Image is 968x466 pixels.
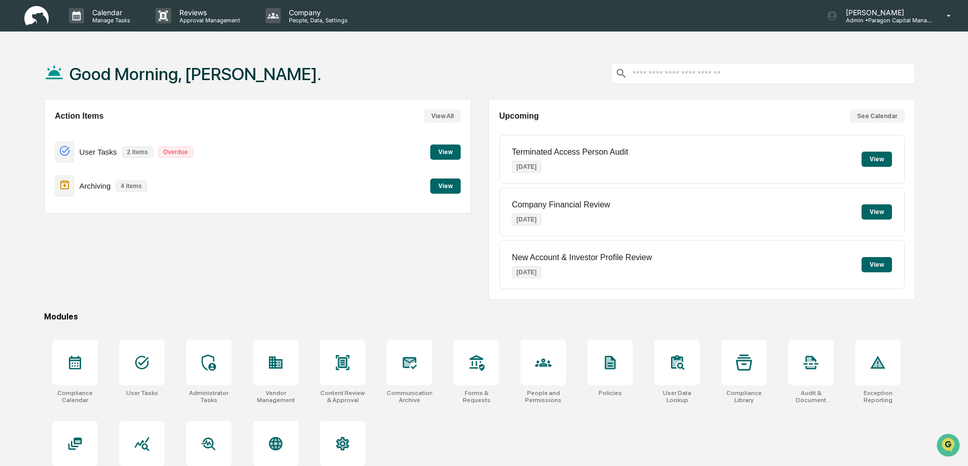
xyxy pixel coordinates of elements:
[430,147,461,156] a: View
[512,253,652,262] p: New Account & Investor Profile Review
[654,389,700,404] div: User Data Lookup
[838,17,932,24] p: Admin • Paragon Capital Management
[512,148,628,157] p: Terminated Access Person Audit
[20,128,65,138] span: Preclearance
[69,64,321,84] h1: Good Morning, [PERSON_NAME].
[101,172,123,180] span: Pylon
[721,389,767,404] div: Compliance Library
[10,21,184,38] p: How can we help?
[387,389,432,404] div: Communications Archive
[424,110,461,123] button: View All
[10,148,18,156] div: 🔎
[171,17,245,24] p: Approval Management
[454,389,499,404] div: Forms & Requests
[24,6,49,26] img: logo
[10,129,18,137] div: 🖐️
[862,152,892,167] button: View
[80,148,117,156] p: User Tasks
[281,8,353,17] p: Company
[599,389,622,397] div: Policies
[512,200,610,209] p: Company Financial Review
[320,389,365,404] div: Content Review & Approval
[838,8,932,17] p: [PERSON_NAME]
[20,147,64,157] span: Data Lookup
[281,17,353,24] p: People, Data, Settings
[862,257,892,272] button: View
[253,389,299,404] div: Vendor Management
[84,128,126,138] span: Attestations
[69,124,130,142] a: 🗄️Attestations
[26,46,167,57] input: Clear
[122,147,153,158] p: 2 items
[520,389,566,404] div: People and Permissions
[71,171,123,180] a: Powered byPylon
[44,312,915,321] div: Modules
[52,389,98,404] div: Compliance Calendar
[55,112,103,121] h2: Action Items
[34,88,128,96] div: We're available if you need us!
[862,204,892,220] button: View
[84,8,135,17] p: Calendar
[499,112,539,121] h2: Upcoming
[788,389,834,404] div: Audit & Document Logs
[34,78,166,88] div: Start new chat
[186,389,232,404] div: Administrator Tasks
[936,433,963,460] iframe: Open customer support
[73,129,82,137] div: 🗄️
[171,8,245,17] p: Reviews
[6,143,68,161] a: 🔎Data Lookup
[850,110,905,123] button: See Calendar
[84,17,135,24] p: Manage Tasks
[172,81,184,93] button: Start new chat
[512,161,541,173] p: [DATE]
[430,181,461,190] a: View
[126,389,158,397] div: User Tasks
[855,389,901,404] div: Exception Reporting
[430,145,461,160] button: View
[430,178,461,194] button: View
[158,147,193,158] p: Overdue
[512,213,541,226] p: [DATE]
[116,181,146,192] p: 4 items
[6,124,69,142] a: 🖐️Preclearance
[10,78,28,96] img: 1746055101610-c473b297-6a78-478c-a979-82029cc54cd1
[80,182,111,190] p: Archiving
[512,266,541,278] p: [DATE]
